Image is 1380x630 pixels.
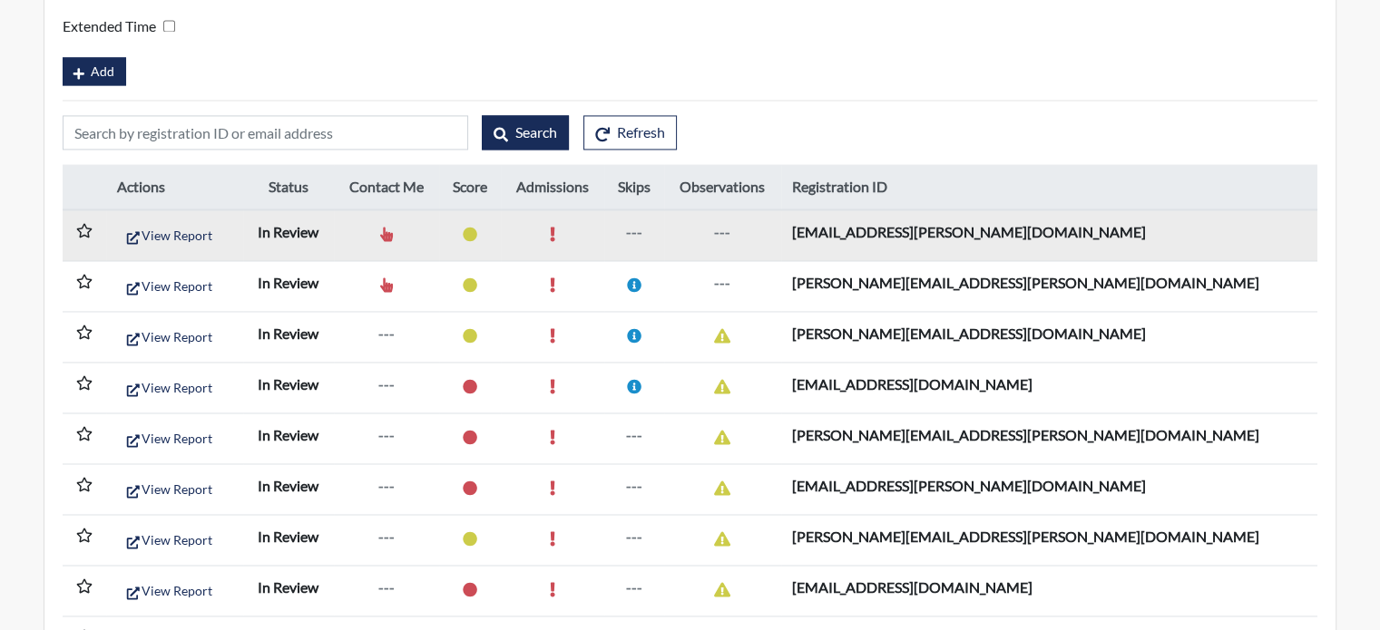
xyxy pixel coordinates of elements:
button: Search [482,115,569,150]
button: View Report [117,424,220,452]
td: [EMAIL_ADDRESS][PERSON_NAME][DOMAIN_NAME] [781,209,1317,261]
td: In Review [243,363,334,413]
td: [PERSON_NAME][EMAIL_ADDRESS][PERSON_NAME][DOMAIN_NAME] [781,515,1317,566]
span: --- [378,528,395,545]
span: --- [626,223,642,240]
span: --- [378,426,395,443]
td: In Review [243,515,334,566]
td: In Review [243,312,334,363]
button: View Report [117,221,220,249]
td: In Review [243,413,334,464]
th: Registration ID [781,165,1317,210]
td: In Review [243,464,334,515]
th: Skips [604,165,664,210]
span: --- [626,528,642,545]
span: --- [378,578,395,596]
th: Status [243,165,334,210]
button: View Report [117,373,220,402]
div: Provide test taker extra time to answer each question [63,13,182,39]
button: View Report [117,526,220,554]
span: Refresh [617,123,665,141]
button: View Report [117,272,220,300]
th: Admissions [501,165,604,210]
td: In Review [243,261,334,312]
th: Observations [664,165,781,210]
td: [PERSON_NAME][EMAIL_ADDRESS][DOMAIN_NAME] [781,312,1317,363]
td: In Review [243,209,334,261]
span: --- [378,477,395,494]
span: --- [626,477,642,494]
span: Search [515,123,557,141]
span: --- [626,578,642,596]
label: Extended Time [63,15,156,37]
td: [PERSON_NAME][EMAIL_ADDRESS][PERSON_NAME][DOMAIN_NAME] [781,413,1317,464]
button: View Report [117,475,220,503]
span: --- [378,325,395,342]
th: Contact Me [334,165,439,210]
span: --- [378,375,395,393]
span: --- [626,426,642,443]
td: [EMAIL_ADDRESS][PERSON_NAME][DOMAIN_NAME] [781,464,1317,515]
span: Add [91,63,114,79]
th: Score [439,165,501,210]
span: --- [714,223,730,240]
th: Actions [106,165,243,210]
td: In Review [243,566,334,616]
td: [PERSON_NAME][EMAIL_ADDRESS][PERSON_NAME][DOMAIN_NAME] [781,261,1317,312]
button: Refresh [583,115,677,150]
td: [EMAIL_ADDRESS][DOMAIN_NAME] [781,566,1317,616]
input: Search by registration ID or email address [63,115,468,150]
button: Add [63,57,126,85]
span: --- [714,274,730,291]
button: View Report [117,577,220,605]
button: View Report [117,323,220,351]
td: [EMAIL_ADDRESS][DOMAIN_NAME] [781,363,1317,413]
